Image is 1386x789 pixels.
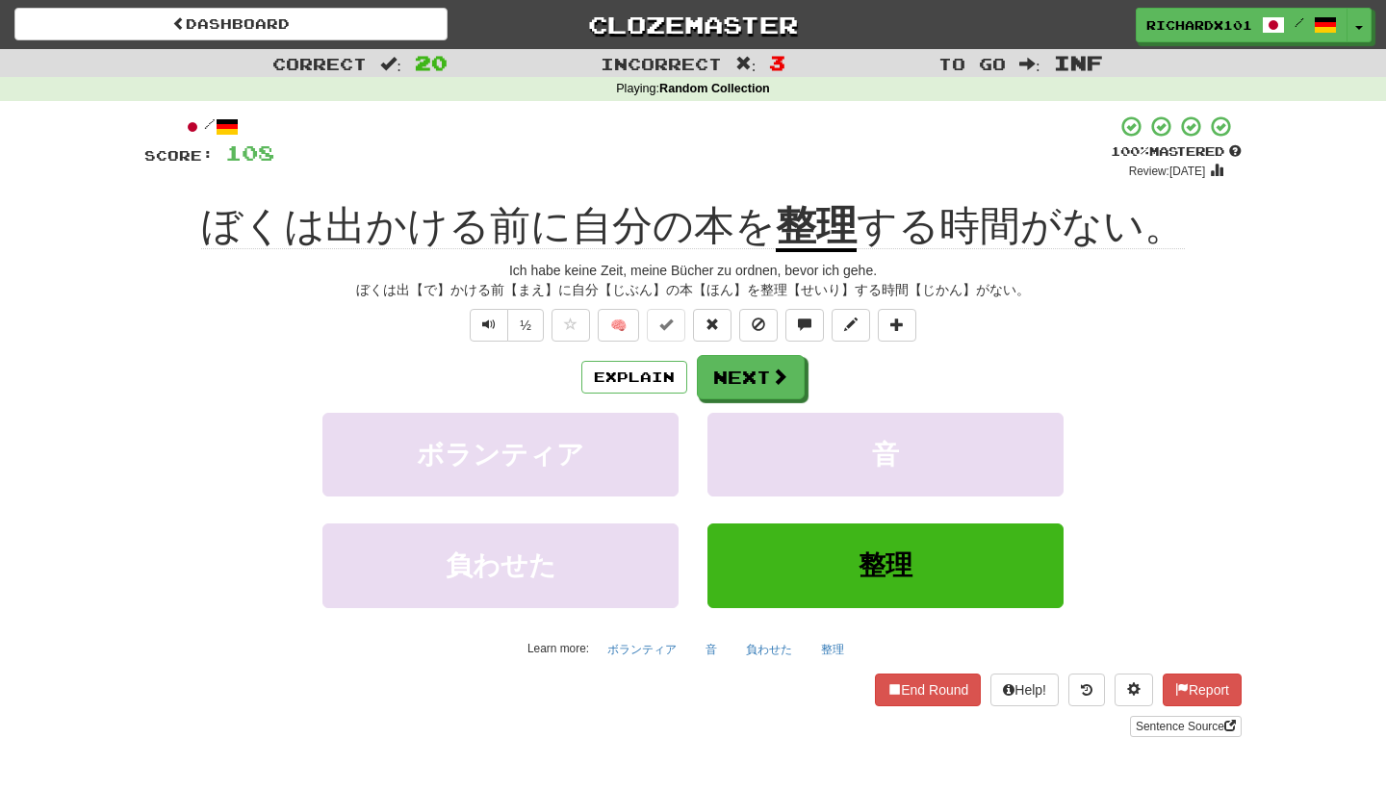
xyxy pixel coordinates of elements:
a: RichardX101 / [1136,8,1347,42]
span: ぼくは出かける前に自分の本を [201,203,776,249]
button: Next [697,355,805,399]
button: 音 [695,635,728,664]
a: Sentence Source [1130,716,1242,737]
span: 100 % [1111,143,1149,159]
button: Help! [990,674,1059,706]
button: Explain [581,361,687,394]
button: 整理 [707,523,1064,607]
span: Score: [144,147,214,164]
span: 3 [769,51,785,74]
button: ½ [507,309,544,342]
button: 🧠 [598,309,639,342]
a: Clozemaster [476,8,910,41]
span: To go [938,54,1006,73]
button: Edit sentence (alt+d) [832,309,870,342]
span: 整理 [859,550,912,580]
span: : [735,56,757,72]
button: 負わせた [322,523,679,607]
button: Set this sentence to 100% Mastered (alt+m) [647,309,685,342]
button: Reset to 0% Mastered (alt+r) [693,309,731,342]
span: 20 [415,51,448,74]
button: 音 [707,413,1064,496]
span: ボランティア [417,440,584,470]
div: Text-to-speech controls [466,309,544,342]
button: ボランティア [597,635,687,664]
button: Add to collection (alt+a) [878,309,916,342]
div: Mastered [1111,143,1242,161]
span: RichardX101 [1146,16,1252,34]
button: 負わせた [735,635,803,664]
small: Learn more: [527,642,589,655]
span: : [380,56,401,72]
button: Favorite sentence (alt+f) [552,309,590,342]
small: Review: [DATE] [1129,165,1206,178]
span: Incorrect [601,54,722,73]
span: : [1019,56,1040,72]
button: 整理 [810,635,855,664]
button: Ignore sentence (alt+i) [739,309,778,342]
span: Correct [272,54,367,73]
button: Report [1163,674,1242,706]
u: 整理 [776,203,857,252]
span: 負わせた [446,550,556,580]
button: Round history (alt+y) [1068,674,1105,706]
button: End Round [875,674,981,706]
span: 108 [225,140,274,165]
span: / [1295,15,1304,29]
div: Ich habe keine Zeit, meine Bücher zu ordnen, bevor ich gehe. [144,261,1242,280]
strong: Random Collection [659,82,770,95]
div: ぼくは出【で】かける前【まえ】に自分【じぶん】の本【ほん】を整理【せいり】する時間【じかん】がない。 [144,280,1242,299]
button: Discuss sentence (alt+u) [785,309,824,342]
span: Inf [1054,51,1103,74]
span: 音 [872,440,899,470]
button: Play sentence audio (ctl+space) [470,309,508,342]
span: する時間がない。 [857,203,1185,249]
a: Dashboard [14,8,448,40]
div: / [144,115,274,139]
button: ボランティア [322,413,679,496]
